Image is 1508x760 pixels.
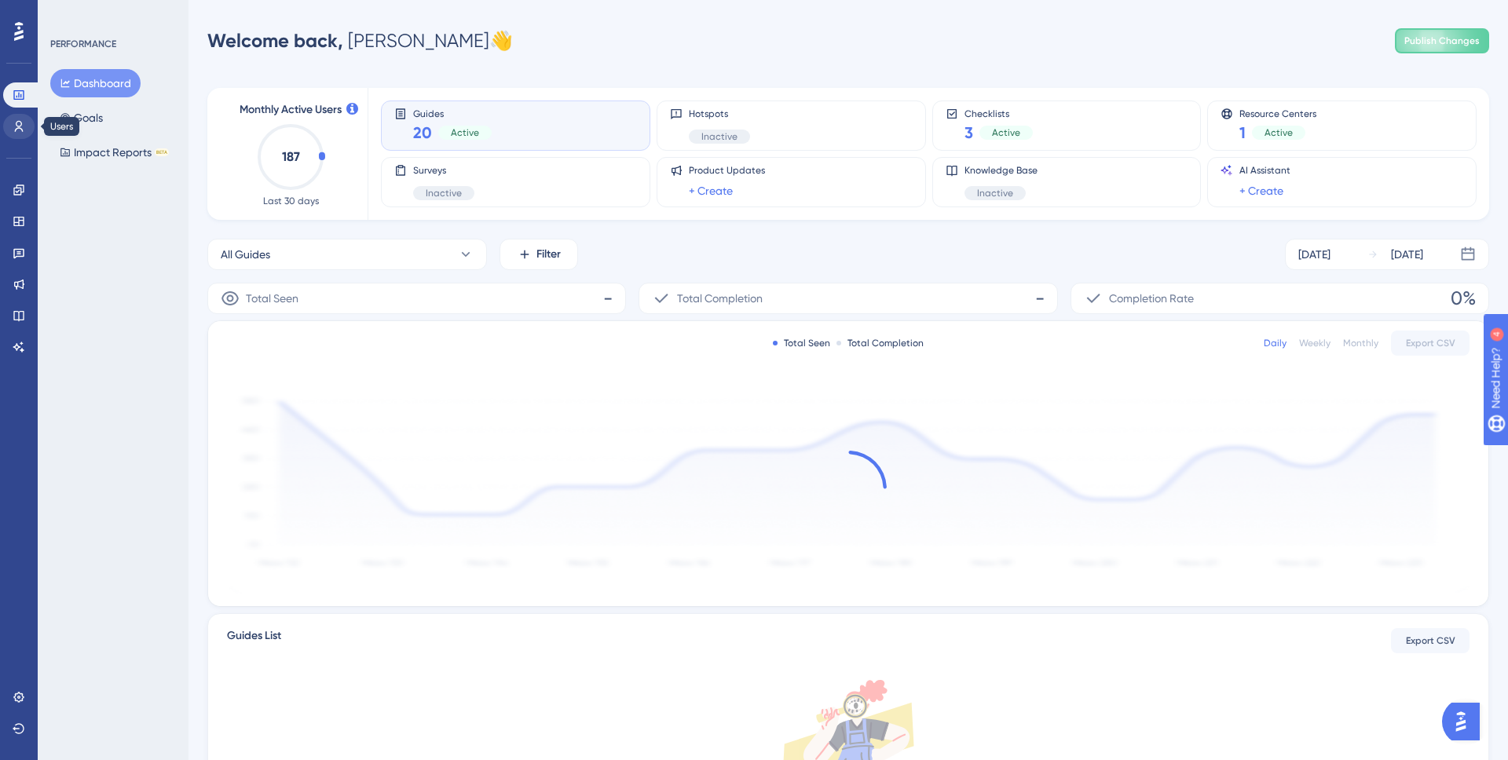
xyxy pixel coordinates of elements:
button: Filter [500,239,578,270]
span: Completion Rate [1109,289,1194,308]
button: Impact ReportsBETA [50,138,178,166]
div: [DATE] [1298,245,1330,264]
a: + Create [689,181,733,200]
span: - [603,286,613,311]
div: PERFORMANCE [50,38,116,50]
iframe: UserGuiding AI Assistant Launcher [1442,698,1489,745]
span: Inactive [701,130,738,143]
button: Export CSV [1391,628,1470,653]
span: Welcome back, [207,29,343,52]
span: Total Completion [677,289,763,308]
div: [PERSON_NAME] 👋 [207,28,513,53]
span: Active [451,126,479,139]
span: Surveys [413,164,474,177]
button: Export CSV [1391,331,1470,356]
button: Goals [50,104,112,132]
span: Export CSV [1406,634,1455,647]
span: All Guides [221,245,270,264]
span: Guides List [227,627,281,655]
span: Checklists [964,108,1033,119]
span: Monthly Active Users [240,100,342,119]
span: Inactive [426,187,462,199]
span: Active [992,126,1020,139]
div: Monthly [1343,337,1378,349]
span: Guides [413,108,492,119]
a: + Create [1239,181,1283,200]
div: BETA [155,148,169,156]
span: Product Updates [689,164,765,177]
span: Active [1265,126,1293,139]
span: Need Help? [37,4,98,23]
span: - [1035,286,1045,311]
span: Total Seen [246,289,298,308]
div: Daily [1264,337,1287,349]
div: Total Completion [836,337,924,349]
span: Export CSV [1406,337,1455,349]
span: 3 [964,122,973,144]
span: Filter [536,245,561,264]
span: Hotspots [689,108,750,120]
span: AI Assistant [1239,164,1290,177]
span: Resource Centers [1239,108,1316,119]
div: [DATE] [1391,245,1423,264]
button: Publish Changes [1395,28,1489,53]
div: Weekly [1299,337,1330,349]
span: 20 [413,122,432,144]
div: Total Seen [773,337,830,349]
div: 4 [109,8,114,20]
span: Last 30 days [263,195,319,207]
span: Knowledge Base [964,164,1038,177]
span: 0% [1451,286,1476,311]
span: Inactive [977,187,1013,199]
button: Dashboard [50,69,141,97]
text: 187 [282,149,300,164]
button: All Guides [207,239,487,270]
span: 1 [1239,122,1246,144]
